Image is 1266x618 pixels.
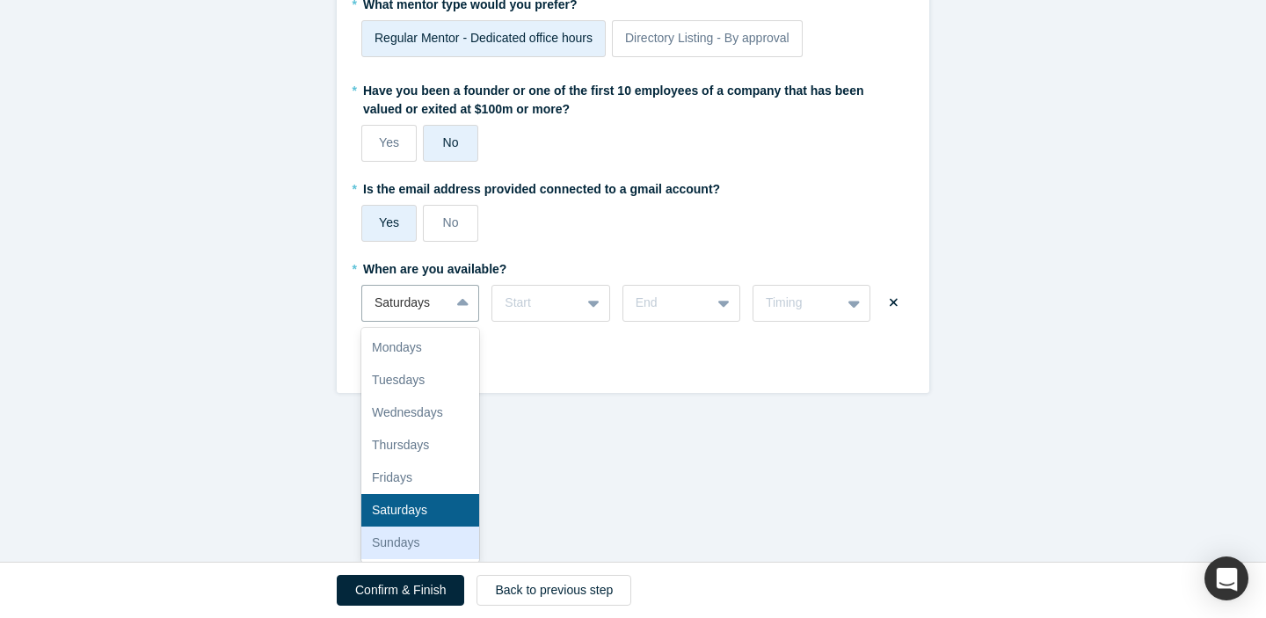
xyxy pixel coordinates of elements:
span: No [443,135,459,149]
label: Have you been a founder or one of the first 10 employees of a company that has been valued or exi... [361,76,905,119]
label: When are you available? [361,254,506,279]
div: Mondays [361,331,479,364]
div: Timing [766,294,828,312]
div: Sundays [361,527,479,559]
span: Directory Listing - By approval [625,31,789,45]
button: Confirm & Finish [337,575,464,606]
button: Back to previous step [477,575,631,606]
span: No [443,215,459,229]
label: Is the email address provided connected to a gmail account? [361,174,905,199]
div: Tuesdays [361,364,479,396]
div: Wednesdays [361,396,479,429]
div: Fridays [361,462,479,494]
div: Saturdays [361,494,479,527]
span: Yes [379,215,399,229]
div: Thursdays [361,429,479,462]
span: Yes [379,135,399,149]
span: Regular Mentor - Dedicated office hours [375,31,593,45]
